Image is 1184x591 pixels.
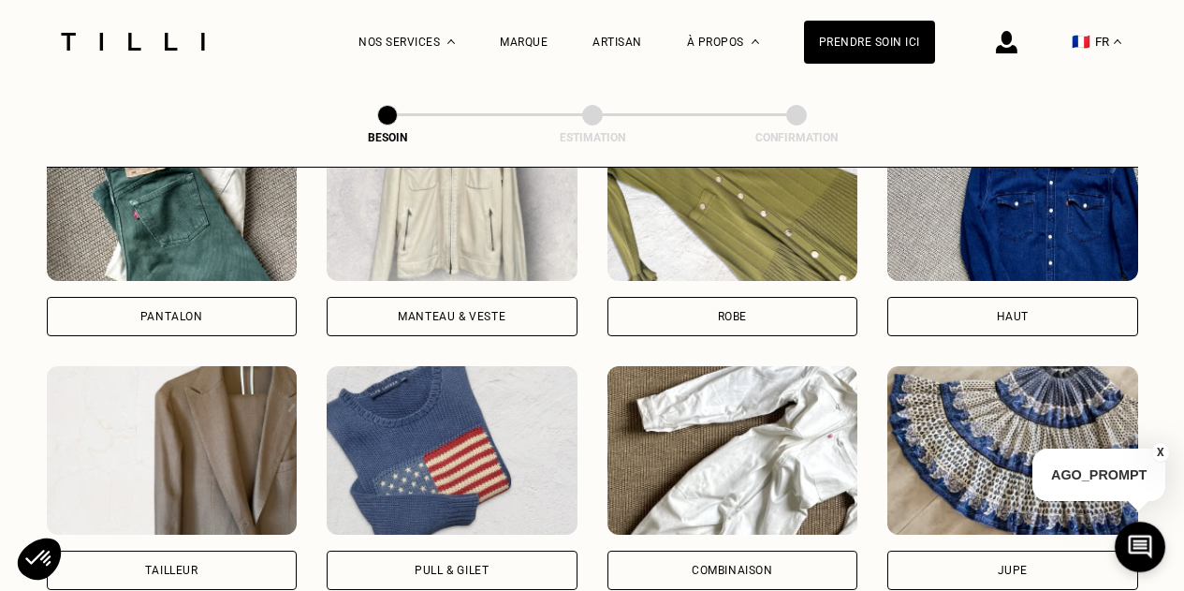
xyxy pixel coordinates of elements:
img: Logo du service de couturière Tilli [54,33,212,51]
div: Robe [718,311,747,322]
img: icône connexion [996,31,1017,53]
a: Marque [500,36,548,49]
div: Pull & gilet [415,565,489,576]
div: Haut [997,311,1029,322]
div: Pantalon [140,311,203,322]
div: Tailleur [145,565,198,576]
div: Besoin [294,131,481,144]
img: menu déroulant [1114,39,1121,44]
img: Tilli retouche votre Jupe [887,366,1138,535]
img: Tilli retouche votre Pantalon [47,112,298,281]
div: Manteau & Veste [398,311,505,322]
img: Tilli retouche votre Haut [887,112,1138,281]
a: Prendre soin ici [804,21,935,64]
img: Tilli retouche votre Robe [607,112,858,281]
button: X [1151,442,1170,463]
img: Tilli retouche votre Manteau & Veste [327,112,577,281]
img: Menu déroulant à propos [752,39,759,44]
div: Combinaison [692,565,773,576]
a: Artisan [592,36,642,49]
img: Tilli retouche votre Combinaison [607,366,858,535]
img: Tilli retouche votre Pull & gilet [327,366,577,535]
img: Tilli retouche votre Tailleur [47,366,298,535]
div: Confirmation [703,131,890,144]
span: 🇫🇷 [1072,33,1090,51]
img: Menu déroulant [447,39,455,44]
p: AGO_PROMPT [1032,449,1165,501]
div: Jupe [998,565,1028,576]
div: Estimation [499,131,686,144]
